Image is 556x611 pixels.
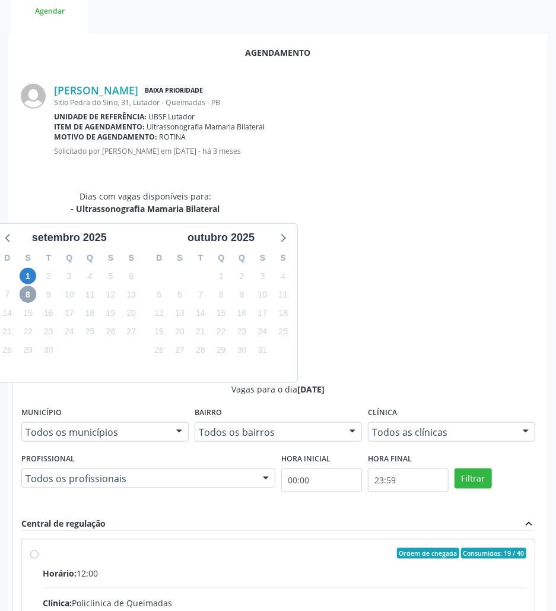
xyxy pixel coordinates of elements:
span: terça-feira, 16 de setembro de 2025 [40,305,57,322]
div: Q [231,249,252,267]
div: S [18,249,39,267]
span: Clínica: [43,597,72,609]
span: segunda-feira, 27 de outubro de 2025 [171,342,188,359]
span: quinta-feira, 16 de outubro de 2025 [234,305,250,322]
span: quinta-feira, 25 de setembro de 2025 [82,324,99,340]
span: quinta-feira, 18 de setembro de 2025 [82,305,99,322]
span: quarta-feira, 3 de setembro de 2025 [61,268,78,284]
span: sábado, 20 de setembro de 2025 [123,305,139,322]
span: Todos os municípios [26,426,164,438]
span: quarta-feira, 17 de setembro de 2025 [61,305,78,322]
span: Ordem de chegada [397,548,459,559]
span: quarta-feira, 1 de outubro de 2025 [213,268,230,284]
div: - Ultrassonografia Mamaria Bilateral [71,202,220,215]
span: Todos as clínicas [372,426,511,438]
div: S [170,249,190,267]
div: outubro 2025 [183,230,259,246]
label: Hora final [368,450,412,468]
span: quinta-feira, 23 de outubro de 2025 [234,324,250,340]
b: Unidade de referência: [54,112,147,122]
span: quinta-feira, 30 de outubro de 2025 [234,342,250,359]
div: Q [80,249,100,267]
span: terça-feira, 28 de outubro de 2025 [192,342,209,359]
div: Policlinica de Queimadas [43,597,526,609]
span: quarta-feira, 29 de outubro de 2025 [213,342,230,359]
input: Selecione o horário [368,468,449,492]
div: Dias com vagas disponíveis para: [71,190,220,215]
i: expand_less [522,517,535,530]
label: Clínica [368,404,397,422]
a: [PERSON_NAME] [54,84,138,97]
span: sábado, 4 de outubro de 2025 [275,268,291,284]
span: Agendar [35,6,65,16]
div: S [100,249,121,267]
span: quarta-feira, 10 de setembro de 2025 [61,286,78,303]
span: quarta-feira, 15 de outubro de 2025 [213,305,230,322]
span: terça-feira, 9 de setembro de 2025 [40,286,57,303]
label: Profissional [21,450,75,468]
span: quinta-feira, 11 de setembro de 2025 [82,286,99,303]
span: quarta-feira, 22 de outubro de 2025 [213,324,230,340]
span: sexta-feira, 3 de outubro de 2025 [254,268,271,284]
span: sexta-feira, 19 de setembro de 2025 [102,305,119,322]
span: sexta-feira, 10 de outubro de 2025 [254,286,271,303]
div: Q [211,249,231,267]
span: segunda-feira, 20 de outubro de 2025 [171,324,188,340]
div: Central de regulação [21,517,106,530]
span: sábado, 27 de setembro de 2025 [123,324,139,340]
span: Horário: [43,568,77,579]
div: S [252,249,273,267]
button: Filtrar [455,468,492,489]
div: Sitio Pedra do Sino, 31, Lutador - Queimadas - PB [54,97,535,107]
span: segunda-feira, 1 de setembro de 2025 [20,268,36,284]
span: segunda-feira, 13 de outubro de 2025 [171,305,188,322]
span: quinta-feira, 4 de setembro de 2025 [82,268,99,284]
div: 12:00 [43,567,526,580]
span: terça-feira, 7 de outubro de 2025 [192,286,209,303]
span: domingo, 26 de outubro de 2025 [151,342,167,359]
span: [DATE] [298,384,325,395]
div: Vagas para o dia [21,383,535,395]
span: sexta-feira, 31 de outubro de 2025 [254,342,271,359]
span: segunda-feira, 8 de setembro de 2025 [20,286,36,303]
b: Item de agendamento: [54,122,145,132]
span: terça-feira, 23 de setembro de 2025 [40,324,57,340]
span: Consumidos: 19 / 40 [461,548,526,559]
img: img [21,84,46,109]
span: sábado, 18 de outubro de 2025 [275,305,291,322]
div: S [121,249,142,267]
div: T [38,249,59,267]
span: sábado, 25 de outubro de 2025 [275,324,291,340]
div: S [273,249,294,267]
span: segunda-feira, 22 de setembro de 2025 [20,324,36,340]
span: terça-feira, 21 de outubro de 2025 [192,324,209,340]
span: domingo, 5 de outubro de 2025 [151,286,167,303]
div: D [149,249,170,267]
span: ROTINA [160,132,186,142]
span: Todos os profissionais [26,473,251,485]
span: sábado, 11 de outubro de 2025 [275,286,291,303]
span: sexta-feira, 17 de outubro de 2025 [254,305,271,322]
span: domingo, 19 de outubro de 2025 [151,324,167,340]
div: Q [59,249,80,267]
input: Selecione o horário [281,468,362,492]
span: terça-feira, 30 de setembro de 2025 [40,342,57,359]
span: sábado, 13 de setembro de 2025 [123,286,139,303]
span: Todos os bairros [199,426,338,438]
div: setembro 2025 [27,230,112,246]
p: Solicitado por [PERSON_NAME] em [DATE] - há 3 meses [54,146,535,156]
span: quarta-feira, 24 de setembro de 2025 [61,324,78,340]
b: Motivo de agendamento: [54,132,157,142]
span: terça-feira, 14 de outubro de 2025 [192,305,209,322]
span: sexta-feira, 26 de setembro de 2025 [102,324,119,340]
span: quinta-feira, 9 de outubro de 2025 [234,286,250,303]
span: segunda-feira, 15 de setembro de 2025 [20,305,36,322]
span: sábado, 6 de setembro de 2025 [123,268,139,284]
span: segunda-feira, 6 de outubro de 2025 [171,286,188,303]
span: sexta-feira, 5 de setembro de 2025 [102,268,119,284]
span: Ultrassonografia Mamaria Bilateral [147,122,265,132]
span: Baixa Prioridade [142,84,205,97]
label: Município [21,404,62,422]
span: sexta-feira, 24 de outubro de 2025 [254,324,271,340]
span: UBSF Lutador [149,112,195,122]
